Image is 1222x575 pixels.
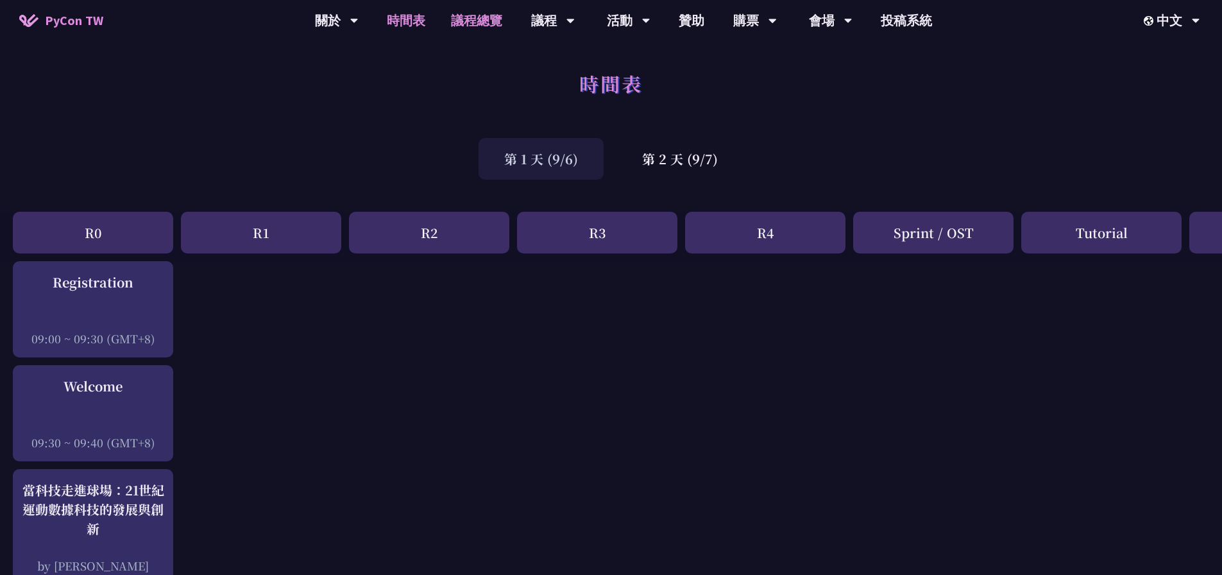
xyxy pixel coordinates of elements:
[6,4,116,37] a: PyCon TW
[517,212,677,253] div: R3
[1144,16,1157,26] img: Locale Icon
[19,377,167,396] div: Welcome
[19,330,167,347] div: 09:00 ~ 09:30 (GMT+8)
[45,11,103,30] span: PyCon TW
[19,434,167,451] div: 09:30 ~ 09:40 (GMT+8)
[616,138,743,180] div: 第 2 天 (9/7)
[19,273,167,292] div: Registration
[19,481,167,538] div: 當科技走進球場：21世紀運動數據科技的發展與創新
[349,212,509,253] div: R2
[685,212,845,253] div: R4
[13,212,173,253] div: R0
[19,558,167,574] div: by [PERSON_NAME]
[579,64,643,103] h1: 時間表
[479,138,604,180] div: 第 1 天 (9/6)
[181,212,341,253] div: R1
[1021,212,1182,253] div: Tutorial
[853,212,1014,253] div: Sprint / OST
[19,14,38,27] img: Home icon of PyCon TW 2025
